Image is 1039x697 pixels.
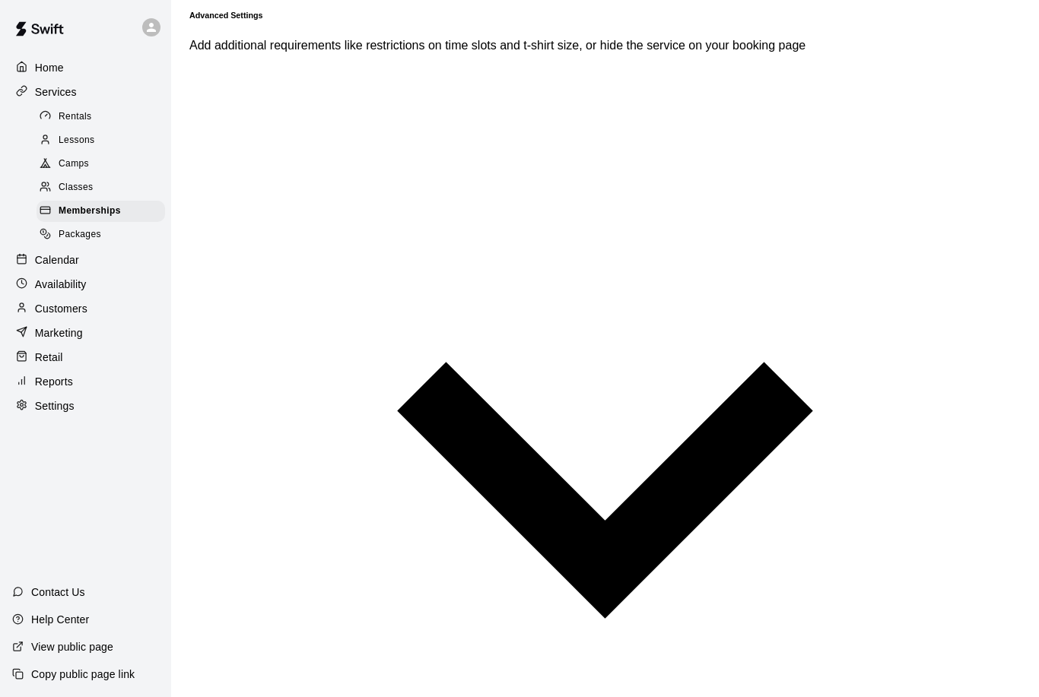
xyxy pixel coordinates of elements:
p: Reports [35,374,73,389]
a: Availability [12,273,159,296]
p: Customers [35,301,87,316]
a: Lessons [37,128,171,152]
p: Home [35,60,64,75]
p: Help Center [31,612,89,627]
span: Camps [59,157,89,172]
div: Packages [37,224,165,246]
span: Memberships [59,204,121,219]
div: Lessons [37,130,165,151]
a: Marketing [12,322,159,344]
a: Retail [12,346,159,369]
a: Reports [12,370,159,393]
a: Services [12,81,159,103]
p: Add additional requirements like restrictions on time slots and t-shirt size, or hide the service... [189,39,1021,52]
p: View public page [31,639,113,654]
p: Availability [35,277,87,292]
a: Memberships [37,200,171,223]
span: Lessons [59,133,95,148]
p: Contact Us [31,585,85,600]
p: Calendar [35,252,79,268]
span: Rentals [59,109,92,125]
a: Rentals [37,105,171,128]
p: Services [35,84,77,100]
h6: Advanced Settings [189,11,1021,20]
div: Camps [37,154,165,175]
div: Memberships [37,201,165,222]
p: Marketing [35,325,83,341]
a: Calendar [12,249,159,271]
div: Classes [37,177,165,198]
a: Classes [37,176,171,200]
span: Classes [59,180,93,195]
a: Customers [12,297,159,320]
a: Camps [37,153,171,176]
p: Settings [35,398,75,413]
p: Copy public page link [31,667,135,682]
a: Settings [12,394,159,417]
a: Home [12,56,159,79]
div: Rentals [37,106,165,128]
p: Retail [35,350,63,365]
a: Packages [37,223,171,247]
span: Packages [59,227,101,242]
